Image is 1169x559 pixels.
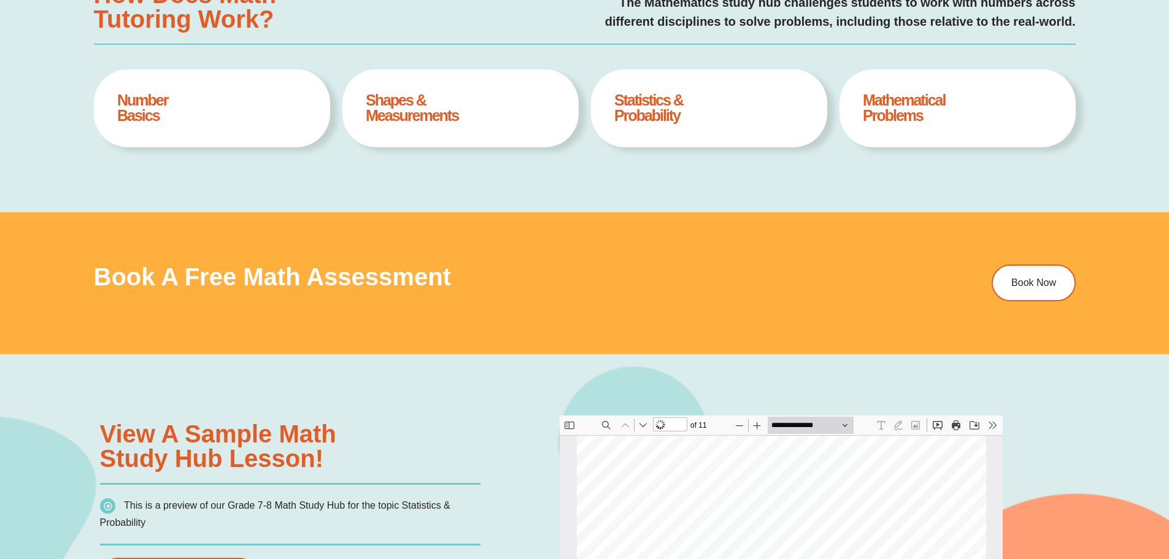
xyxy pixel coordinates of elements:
h3: View a sample Math Study Hub lesson! [100,422,480,471]
iframe: Chat Widget [965,420,1169,559]
h4: Mathematical Problems [863,93,1052,123]
h3: Book a Free Math Assessment [94,264,870,289]
h4: Statistics & Probability [614,93,803,123]
button: Text [313,1,330,18]
span: This is a preview of our Grade 7-8 Math Study Hub for the topic Statistics & Probability [100,500,450,528]
h4: Number Basics [117,93,306,123]
img: icon-list.png [100,498,115,514]
button: Add or edit images [347,1,365,18]
h4: Shapes & Measurements [366,93,555,123]
button: Draw [330,1,347,18]
span: of ⁨11⁩ [129,1,152,18]
a: Book Now [992,264,1076,301]
div: Page ⁨1⁩ [12,14,432,555]
span: Book Now [1011,278,1056,288]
